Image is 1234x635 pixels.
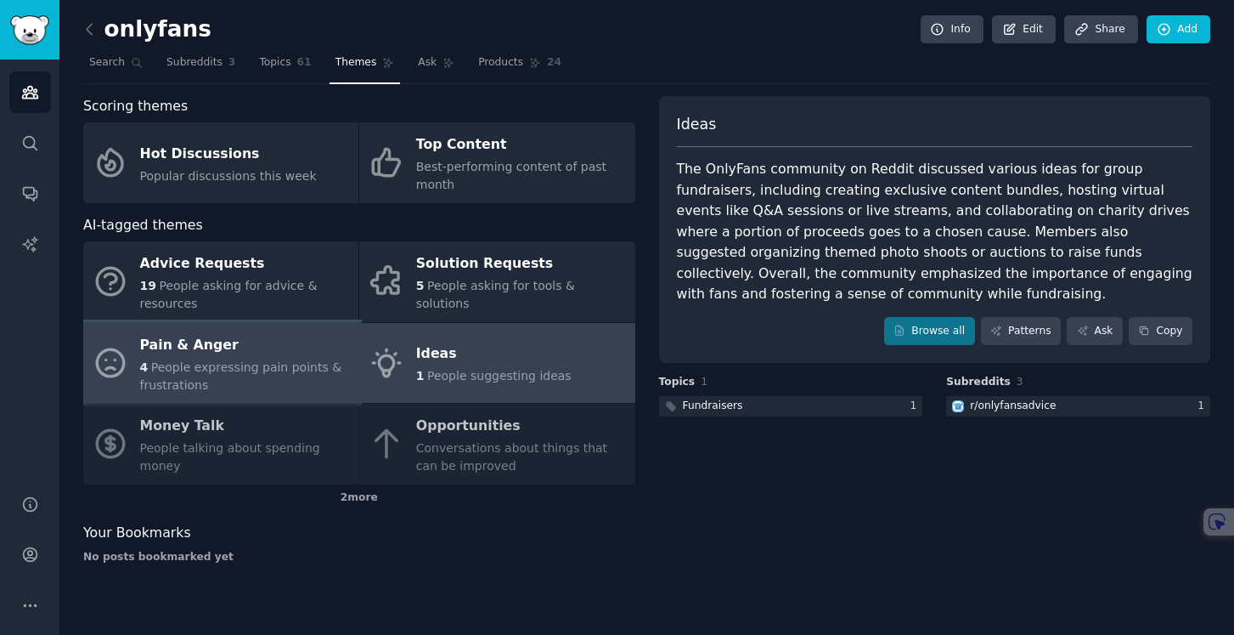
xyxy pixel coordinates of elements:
div: Pain & Anger [140,332,350,359]
span: Ask [418,55,437,71]
a: Edit [992,15,1056,44]
span: 24 [547,55,561,71]
a: Solution Requests5People asking for tools & solutions [359,241,634,322]
a: Themes [330,49,401,84]
span: People expressing pain points & frustrations [140,360,342,392]
span: Ideas [677,114,717,135]
a: Products24 [472,49,567,84]
a: Ask [412,49,460,84]
div: The OnlyFans community on Reddit discussed various ideas for group fundraisers, including creatin... [677,159,1193,305]
span: 19 [140,279,156,292]
a: Hot DiscussionsPopular discussions this week [83,122,358,203]
span: Products [478,55,523,71]
a: Info [921,15,983,44]
span: AI-tagged themes [83,215,203,236]
div: 2 more [83,485,635,512]
a: Search [83,49,149,84]
span: Subreddits [946,375,1011,390]
a: Topics61 [253,49,317,84]
img: onlyfansadvice [952,400,964,412]
span: People asking for tools & solutions [416,279,575,310]
span: Themes [335,55,377,71]
a: Patterns [981,317,1061,346]
a: Advice Requests19People asking for advice & resources [83,241,358,322]
div: Top Content [416,132,626,159]
span: 4 [140,360,149,374]
span: 3 [228,55,236,71]
img: GummySearch logo [10,15,49,45]
span: 3 [1017,376,1023,388]
span: Best-performing content of past month [416,160,606,191]
button: Copy [1129,317,1192,346]
a: Pain & Anger4People expressing pain points & frustrations [83,323,358,404]
h2: onlyfans [83,16,211,43]
span: 1 [416,369,425,383]
a: Ideas1People suggesting ideas [359,323,634,404]
div: Fundraisers [683,399,743,414]
span: Scoring themes [83,96,188,117]
div: Hot Discussions [140,140,317,167]
div: Advice Requests [140,251,350,278]
a: Ask [1067,317,1123,346]
span: Search [89,55,125,71]
span: Topics [659,375,696,390]
span: People asking for advice & resources [140,279,318,310]
span: People suggesting ideas [427,369,572,383]
span: Your Bookmarks [83,523,191,544]
a: onlyfansadvicer/onlyfansadvice1 [946,396,1210,417]
div: r/ onlyfansadvice [970,399,1056,414]
div: Solution Requests [416,251,626,278]
span: Topics [259,55,290,71]
a: Top ContentBest-performing content of past month [359,122,634,203]
span: Popular discussions this week [140,169,317,183]
a: Add [1147,15,1210,44]
a: Browse all [884,317,975,346]
a: Fundraisers1 [659,396,923,417]
span: 61 [297,55,312,71]
div: Ideas [416,341,572,368]
span: 5 [416,279,425,292]
div: 1 [910,399,922,414]
a: Subreddits3 [161,49,241,84]
span: 1 [701,376,707,388]
div: 1 [1197,399,1210,414]
span: Subreddits [166,55,223,71]
div: No posts bookmarked yet [83,550,635,565]
a: Share [1064,15,1137,44]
